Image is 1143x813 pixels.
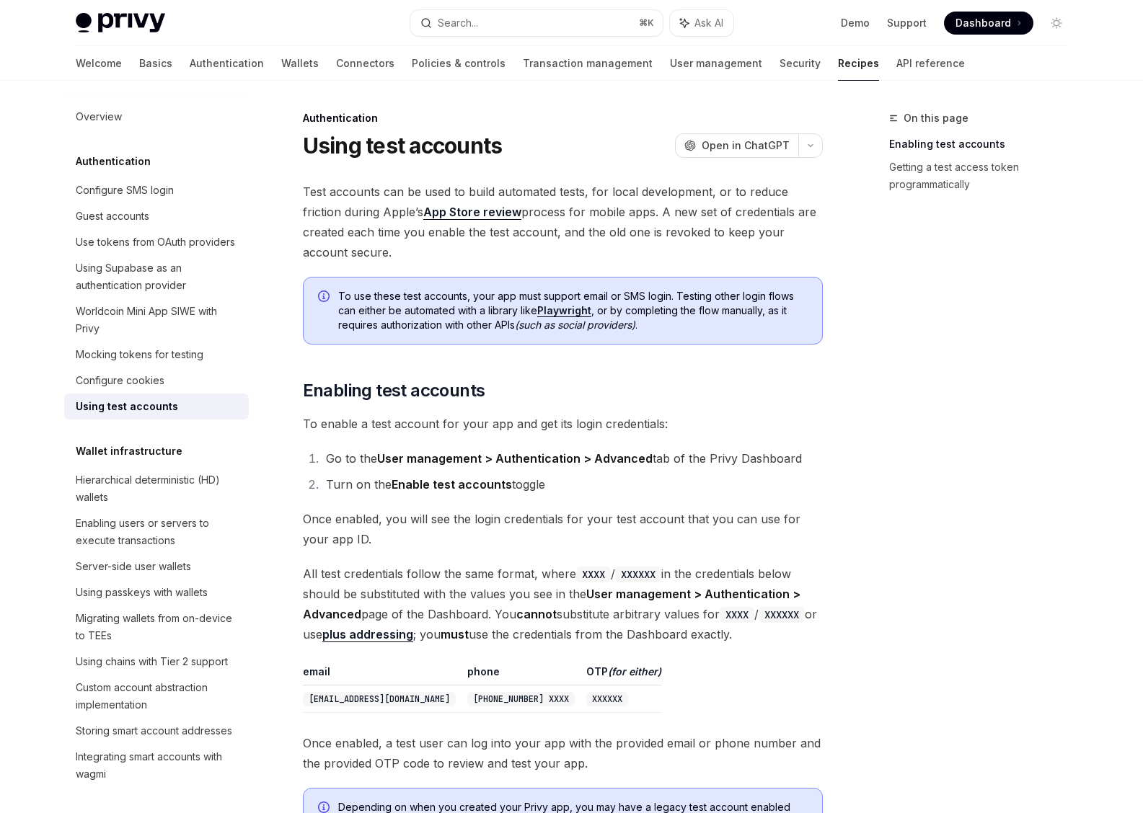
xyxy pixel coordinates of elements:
[76,208,149,225] div: Guest accounts
[76,108,122,125] div: Overview
[608,665,661,677] em: (for either)
[537,304,591,317] a: Playwright
[76,372,164,389] div: Configure cookies
[64,675,249,718] a: Custom account abstraction implementation
[392,477,512,492] strong: Enable test accounts
[410,10,663,36] button: Search...⌘K
[303,133,503,159] h1: Using test accounts
[64,203,249,229] a: Guest accounts
[76,653,228,670] div: Using chains with Tier 2 support
[303,692,456,706] code: [EMAIL_ADDRESS][DOMAIN_NAME]
[841,16,870,30] a: Demo
[64,467,249,510] a: Hierarchical deterministic (HD) wallets
[303,509,823,549] span: Once enabled, you will see the login credentials for your test account that you can use for your ...
[322,627,413,642] a: plus addressing
[780,46,821,81] a: Security
[944,12,1033,35] a: Dashboard
[904,110,968,127] span: On this page
[338,289,808,332] span: To use these test accounts, your app must support email or SMS login. Testing other login flows c...
[523,46,653,81] a: Transaction management
[76,748,240,783] div: Integrating smart accounts with wagmi
[76,346,203,363] div: Mocking tokens for testing
[76,722,232,739] div: Storing smart account addresses
[318,290,332,305] svg: Info
[438,14,478,32] div: Search...
[64,579,249,605] a: Using passkeys with wallets
[889,133,1080,156] a: Enabling test accounts
[303,665,462,685] th: email
[441,627,469,641] strong: must
[64,510,249,554] a: Enabling users or servers to execute transactions
[76,584,208,601] div: Using passkeys with wallets
[64,394,249,419] a: Using test accounts
[64,649,249,675] a: Using chains with Tier 2 support
[64,342,249,368] a: Mocking tokens for testing
[76,679,240,714] div: Custom account abstraction implementation
[581,665,661,685] th: OTP
[76,471,240,506] div: Hierarchical deterministic (HD) wallets
[322,474,823,494] li: Turn on the toggle
[64,554,249,579] a: Server-side user wallets
[76,182,174,199] div: Configure SMS login
[889,156,1080,196] a: Getting a test access token programmatically
[76,153,151,170] h5: Authentication
[64,104,249,130] a: Overview
[336,46,394,81] a: Connectors
[462,665,581,685] th: phone
[76,398,178,415] div: Using test accounts
[615,567,661,582] code: XXXXXX
[670,46,762,81] a: User management
[303,564,823,644] span: All test credentials follow the same format, where / in the credentials below should be substitut...
[76,558,191,575] div: Server-side user wallets
[76,46,122,81] a: Welcome
[423,205,521,220] a: App Store review
[64,177,249,203] a: Configure SMS login
[281,46,319,81] a: Wallets
[516,607,557,621] strong: cannot
[576,567,611,582] code: XXXX
[412,46,506,81] a: Policies & controls
[896,46,965,81] a: API reference
[759,607,805,623] code: XXXXXX
[64,718,249,744] a: Storing smart account addresses
[303,733,823,773] span: Once enabled, a test user can log into your app with the provided email or phone number and the p...
[322,448,823,468] li: Go to the tab of the Privy Dashboard
[670,10,733,36] button: Ask AI
[586,692,628,706] code: XXXXXX
[639,17,654,29] span: ⌘ K
[64,229,249,255] a: Use tokens from OAuth providers
[76,259,240,294] div: Using Supabase as an authentication provider
[76,13,165,33] img: light logo
[838,46,879,81] a: Recipes
[303,379,485,402] span: Enabling test accounts
[956,16,1011,30] span: Dashboard
[64,368,249,394] a: Configure cookies
[303,414,823,434] span: To enable a test account for your app and get its login credentials:
[64,255,249,298] a: Using Supabase as an authentication provider
[76,443,182,460] h5: Wallet infrastructure
[720,607,754,623] code: XXXX
[64,744,249,787] a: Integrating smart accounts with wagmi
[76,610,240,644] div: Migrating wallets from on-device to TEEs
[76,303,240,337] div: Worldcoin Mini App SIWE with Privy
[303,182,823,262] span: Test accounts can be used to build automated tests, for local development, or to reduce friction ...
[1045,12,1068,35] button: Toggle dark mode
[64,298,249,342] a: Worldcoin Mini App SIWE with Privy
[675,133,798,158] button: Open in ChatGPT
[76,234,235,251] div: Use tokens from OAuth providers
[694,16,723,30] span: Ask AI
[190,46,264,81] a: Authentication
[887,16,927,30] a: Support
[467,692,575,706] code: [PHONE_NUMBER] XXXX
[139,46,172,81] a: Basics
[702,138,790,153] span: Open in ChatGPT
[515,319,635,331] em: (such as social providers)
[64,605,249,649] a: Migrating wallets from on-device to TEEs
[377,451,653,466] strong: User management > Authentication > Advanced
[303,111,823,125] div: Authentication
[76,515,240,549] div: Enabling users or servers to execute transactions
